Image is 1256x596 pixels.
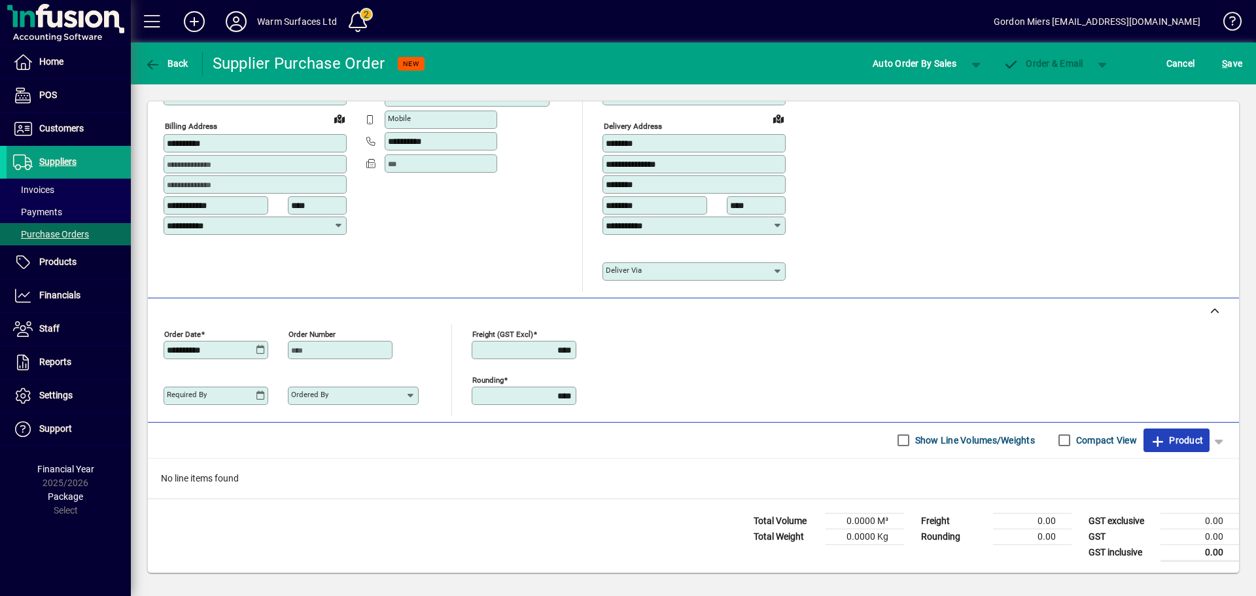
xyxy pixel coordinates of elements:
[1160,544,1239,561] td: 0.00
[997,52,1090,75] button: Order & Email
[993,529,1072,544] td: 0.00
[913,434,1035,447] label: Show Line Volumes/Weights
[747,513,826,529] td: Total Volume
[915,513,993,529] td: Freight
[148,459,1239,499] div: No line items found
[167,390,207,399] mat-label: Required by
[141,52,192,75] button: Back
[329,108,350,129] a: View on map
[1219,52,1246,75] button: Save
[48,491,83,502] span: Package
[1160,529,1239,544] td: 0.00
[7,379,131,412] a: Settings
[173,10,215,33] button: Add
[403,60,419,68] span: NEW
[388,114,411,123] mat-label: Mobile
[164,329,201,338] mat-label: Order date
[288,329,336,338] mat-label: Order number
[7,113,131,145] a: Customers
[826,529,904,544] td: 0.0000 Kg
[7,413,131,446] a: Support
[7,179,131,201] a: Invoices
[39,123,84,133] span: Customers
[39,390,73,400] span: Settings
[768,108,789,129] a: View on map
[13,207,62,217] span: Payments
[39,357,71,367] span: Reports
[1213,3,1240,45] a: Knowledge Base
[994,11,1200,32] div: Gordon Miers [EMAIL_ADDRESS][DOMAIN_NAME]
[1082,529,1160,544] td: GST
[13,229,89,239] span: Purchase Orders
[39,56,63,67] span: Home
[873,53,956,74] span: Auto Order By Sales
[1003,58,1083,69] span: Order & Email
[826,513,904,529] td: 0.0000 M³
[7,346,131,379] a: Reports
[213,53,385,74] div: Supplier Purchase Order
[7,279,131,312] a: Financials
[1160,513,1239,529] td: 0.00
[1143,429,1210,452] button: Product
[131,52,203,75] app-page-header-button: Back
[39,423,72,434] span: Support
[39,323,60,334] span: Staff
[39,90,57,100] span: POS
[1150,430,1203,451] span: Product
[866,52,963,75] button: Auto Order By Sales
[7,201,131,223] a: Payments
[472,329,533,338] mat-label: Freight (GST excl)
[7,246,131,279] a: Products
[257,11,337,32] div: Warm Surfaces Ltd
[1222,58,1227,69] span: S
[39,256,77,267] span: Products
[39,290,80,300] span: Financials
[291,390,328,399] mat-label: Ordered by
[747,529,826,544] td: Total Weight
[13,184,54,195] span: Invoices
[215,10,257,33] button: Profile
[1073,434,1137,447] label: Compact View
[7,46,131,79] a: Home
[993,513,1072,529] td: 0.00
[39,156,77,167] span: Suppliers
[1082,544,1160,561] td: GST inclusive
[915,529,993,544] td: Rounding
[7,79,131,112] a: POS
[1163,52,1198,75] button: Cancel
[37,464,94,474] span: Financial Year
[145,58,188,69] span: Back
[1222,53,1242,74] span: ave
[606,266,642,275] mat-label: Deliver via
[7,223,131,245] a: Purchase Orders
[1082,513,1160,529] td: GST exclusive
[1166,53,1195,74] span: Cancel
[7,313,131,345] a: Staff
[472,375,504,384] mat-label: Rounding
